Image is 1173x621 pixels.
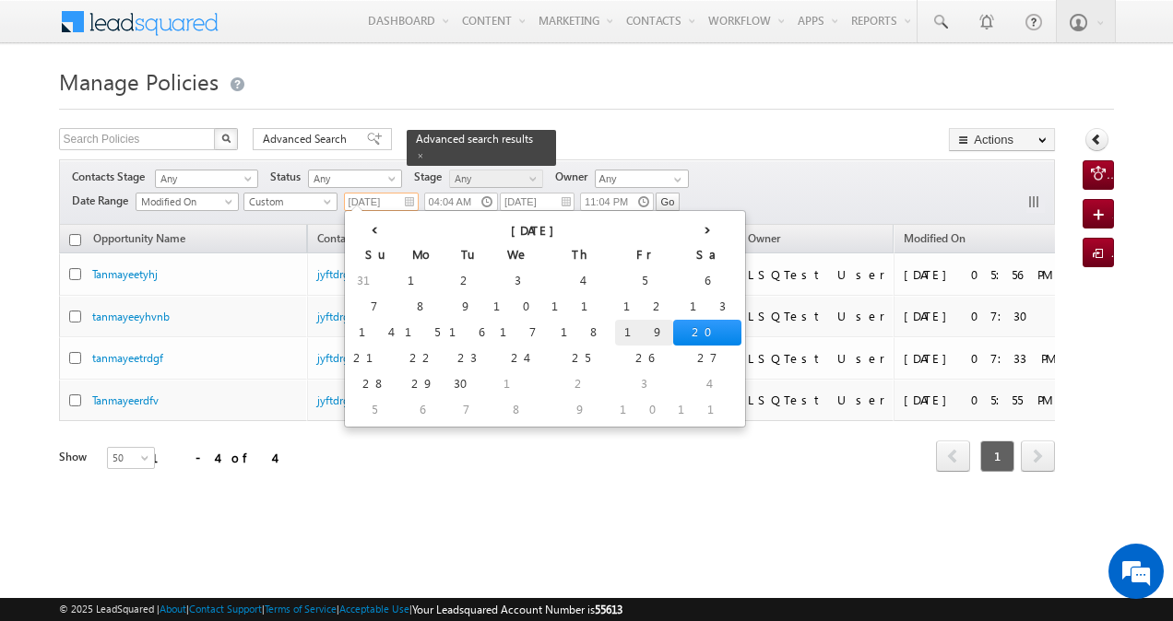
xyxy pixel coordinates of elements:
[263,131,352,147] span: Advanced Search
[400,371,444,397] td: 29
[904,350,1069,367] div: [DATE] 07:33 PM
[489,268,547,294] td: 3
[414,169,449,185] span: Stage
[349,371,400,397] td: 28
[615,268,673,294] td: 5
[664,170,687,189] a: Show All Items
[349,397,400,423] td: 5
[547,397,615,423] td: 9
[673,371,741,397] td: 4
[489,371,547,397] td: 1
[400,294,444,320] td: 8
[748,350,885,367] div: LSQTest User
[72,169,152,185] span: Contacts Stage
[489,397,547,423] td: 8
[936,440,970,472] span: prev
[136,193,239,211] a: Modified On
[400,268,444,294] td: 1
[673,294,741,320] td: 13
[416,132,533,146] span: Advanced search results
[317,310,383,323] a: jyftdrgs tdgfv
[84,228,195,252] a: Opportunity Name
[270,169,308,185] span: Status
[547,371,615,397] td: 2
[160,603,186,615] a: About
[412,603,622,616] span: Your Leadsquared Account Number is
[673,346,741,371] td: 27
[59,601,622,618] span: © 2025 LeadSquared | | | | |
[444,346,489,371] td: 23
[155,170,258,188] a: Any
[156,170,252,187] span: Any
[673,320,741,346] td: 20
[69,234,81,246] input: Check all records
[308,228,401,252] span: Contacts Name
[748,231,780,245] span: Owner
[317,393,383,407] a: jyftdrgs tdgfv
[673,397,741,423] td: 11
[302,9,347,53] div: Minimize live chat window
[615,397,673,423] td: 10
[107,447,155,469] a: 50
[449,170,543,188] a: Any
[93,231,185,245] span: Opportunity Name
[444,397,489,423] td: 7
[444,320,489,346] td: 16
[615,294,673,320] td: 12
[96,97,310,121] div: Chat with us now
[444,294,489,320] td: 9
[615,346,673,371] td: 26
[72,193,136,209] span: Date Range
[1021,440,1055,472] span: next
[400,346,444,371] td: 22
[748,308,885,324] div: LSQTest User
[59,449,92,465] div: Show
[547,294,615,320] td: 11
[59,66,219,96] span: Manage Policies
[450,170,538,187] span: Any
[748,392,885,408] div: LSQTest User
[400,320,444,346] td: 15
[615,320,673,346] td: 19
[489,242,547,268] th: We
[24,170,337,470] textarea: Type your message and hit 'Enter'
[489,294,547,320] td: 10
[92,393,159,407] a: Tanmayeerdfv
[595,170,689,188] input: Type to Search
[936,442,970,472] a: prev
[400,242,444,268] th: Mo
[547,242,615,268] th: Th
[980,440,1014,472] span: 1
[108,450,157,466] span: 50
[349,320,400,346] td: 14
[748,266,885,283] div: LSQTest User
[895,228,975,252] a: Modified On
[547,346,615,371] td: 25
[317,351,383,365] a: jyftdrgs tdgfv
[136,193,232,210] span: Modified On
[904,392,1069,408] div: [DATE] 05:55 PM
[221,134,231,143] img: Search
[656,193,681,211] input: Go
[308,170,402,188] a: Any
[31,97,77,121] img: d_60004797649_company_0_60004797649
[489,346,547,371] td: 24
[189,603,262,615] a: Contact Support
[349,346,400,371] td: 21
[444,371,489,397] td: 30
[309,170,397,187] span: Any
[904,231,966,245] span: Modified On
[904,266,1069,283] div: [DATE] 05:56 PM
[317,267,383,281] a: jyftdrgs tdgfv
[673,242,741,268] th: Sa
[243,193,338,211] a: Custom
[673,268,741,294] td: 6
[400,397,444,423] td: 6
[673,215,741,242] th: ›
[400,215,673,242] th: [DATE]
[244,193,332,210] span: Custom
[595,603,622,616] span: 55613
[349,294,400,320] td: 7
[151,447,274,468] div: 1 - 4 of 4
[444,268,489,294] td: 2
